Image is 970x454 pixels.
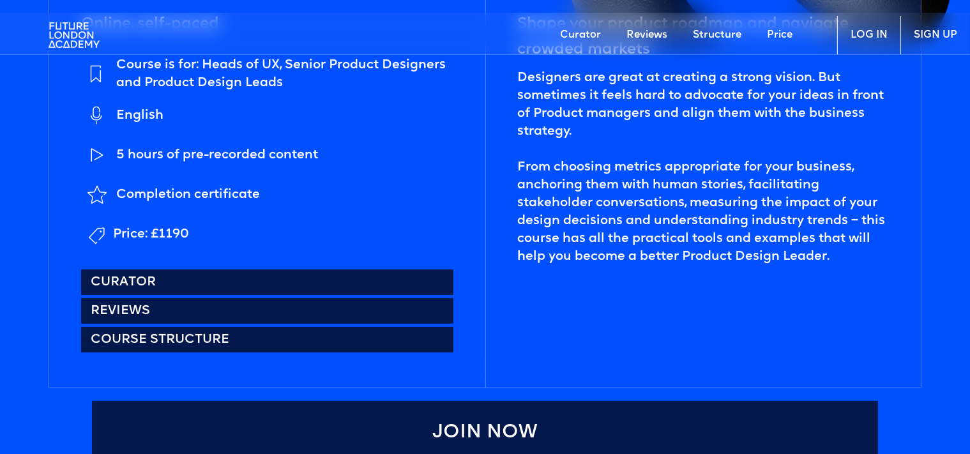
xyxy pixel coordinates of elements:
[900,16,970,54] a: SIGN UP
[116,107,163,125] div: English
[518,69,890,266] div: Designers are great at creating a strong vision. But sometimes it feels hard to advocate for your...
[754,16,805,54] a: Price
[116,56,453,92] div: Course is for: Heads of UX, Senior Product Designers and Product Design Leads
[614,16,680,54] a: Reviews
[547,16,614,54] a: Curator
[81,298,453,324] a: Reviews
[113,225,189,243] div: Price: £1190
[680,16,754,54] a: Structure
[81,327,453,352] a: Course structure
[81,269,453,295] a: Curator
[837,16,900,54] a: LOG IN
[116,146,318,164] div: 5 hours of pre-recorded content
[518,11,890,63] h5: Shape your product roadmap and navigate crowded markets
[81,11,219,37] h5: Online, self-paced
[116,186,260,204] div: Completion certificate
